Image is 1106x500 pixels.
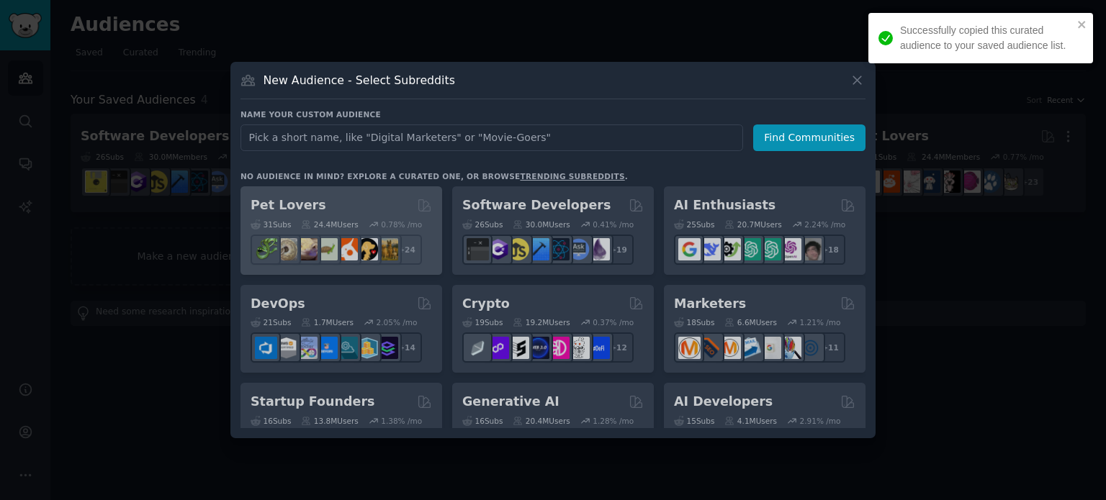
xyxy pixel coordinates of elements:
div: No audience in mind? Explore a curated one, or browse . [240,171,628,181]
button: close [1077,19,1087,30]
button: Find Communities [753,124,866,151]
div: Successfully copied this curated audience to your saved audience list. [900,23,1073,53]
a: trending subreddits [520,172,624,181]
h3: Name your custom audience [240,109,866,119]
h3: New Audience - Select Subreddits [264,73,455,88]
input: Pick a short name, like "Digital Marketers" or "Movie-Goers" [240,124,743,151]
